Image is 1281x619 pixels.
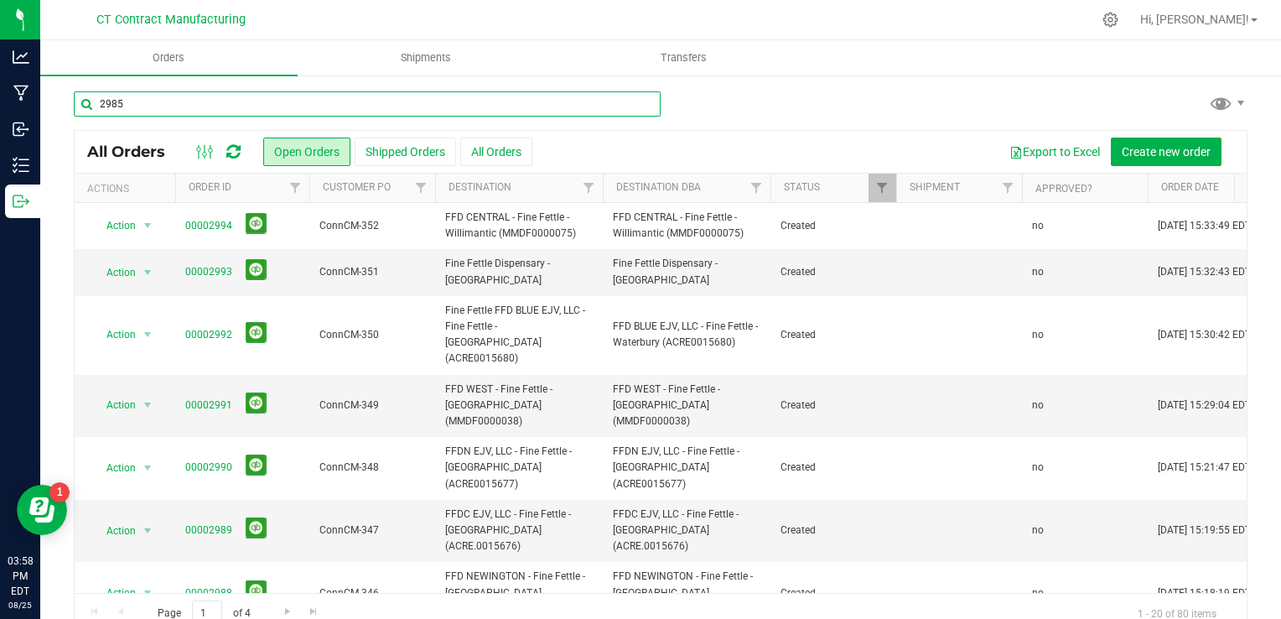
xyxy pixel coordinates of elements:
inline-svg: Outbound [13,193,29,210]
a: 00002988 [185,585,232,601]
inline-svg: Manufacturing [13,85,29,101]
span: ConnCM-350 [319,327,425,343]
span: ConnCM-351 [319,264,425,280]
span: no [1032,585,1044,601]
span: FFD CENTRAL - Fine Fettle - Willimantic (MMDF0000075) [445,210,593,242]
span: Action [91,323,137,346]
span: All Orders [87,143,182,161]
span: Created [781,523,886,538]
span: [DATE] 15:18:19 EDT [1158,585,1251,601]
span: FFD NEWINGTON - Fine Fettle - [GEOGRAPHIC_DATA] (MMDF0000086) [613,569,760,617]
span: select [137,581,158,605]
a: 00002990 [185,460,232,476]
a: 00002992 [185,327,232,343]
span: Action [91,214,137,237]
a: Filter [994,174,1022,202]
span: FFD NEWINGTON - Fine Fettle - [GEOGRAPHIC_DATA] (MMDF0000086) [445,569,593,617]
a: Filter [575,174,603,202]
span: Created [781,264,886,280]
a: Approved? [1035,183,1092,195]
input: Search Order ID, Destination, Customer PO... [74,91,661,117]
span: Transfers [638,50,729,65]
span: ConnCM-349 [319,398,425,414]
button: All Orders [460,138,532,166]
span: no [1032,264,1044,280]
a: Destination [449,181,511,193]
button: Open Orders [263,138,350,166]
span: Shipments [378,50,474,65]
span: Fine Fettle FFD BLUE EJV, LLC - Fine Fettle - [GEOGRAPHIC_DATA] (ACRE0015680) [445,303,593,367]
span: ConnCM-346 [319,585,425,601]
span: Action [91,456,137,480]
span: select [137,214,158,237]
a: Order Date [1161,181,1219,193]
p: 03:58 PM EDT [8,554,33,599]
span: FFDC EJV, LLC - Fine Fettle - [GEOGRAPHIC_DATA] (ACRE.0015676) [445,507,593,555]
span: Action [91,519,137,543]
span: [DATE] 15:32:43 EDT [1158,264,1251,280]
a: 00002991 [185,398,232,414]
iframe: Resource center [17,485,67,535]
a: Filter [743,174,770,202]
a: Filter [869,174,896,202]
span: Action [91,581,137,605]
span: Action [91,393,137,417]
span: FFDN EJV, LLC - Fine Fettle - [GEOGRAPHIC_DATA] (ACRE0015677) [445,444,593,492]
span: select [137,456,158,480]
p: 08/25 [8,599,33,611]
span: no [1032,327,1044,343]
span: Action [91,261,137,284]
a: Destination DBA [616,181,701,193]
span: Fine Fettle Dispensary - [GEOGRAPHIC_DATA] [613,256,760,288]
span: Hi, [PERSON_NAME]! [1140,13,1249,26]
span: [DATE] 15:19:55 EDT [1158,523,1251,538]
span: FFD WEST - Fine Fettle - [GEOGRAPHIC_DATA] (MMDF0000038) [445,382,593,430]
span: Created [781,398,886,414]
a: Shipment [910,181,960,193]
iframe: Resource center unread badge [49,482,70,502]
span: Created [781,460,886,476]
span: no [1032,460,1044,476]
span: FFDN EJV, LLC - Fine Fettle - [GEOGRAPHIC_DATA] (ACRE0015677) [613,444,760,492]
span: FFD CENTRAL - Fine Fettle - Willimantic (MMDF0000075) [613,210,760,242]
span: Created [781,218,886,234]
div: Manage settings [1100,12,1121,28]
span: select [137,393,158,417]
span: FFD WEST - Fine Fettle - [GEOGRAPHIC_DATA] (MMDF0000038) [613,382,760,430]
span: select [137,323,158,346]
inline-svg: Inbound [13,121,29,138]
span: FFDC EJV, LLC - Fine Fettle - [GEOGRAPHIC_DATA] (ACRE.0015676) [613,507,760,555]
span: CT Contract Manufacturing [96,13,246,27]
a: Transfers [555,40,812,75]
a: Shipments [298,40,555,75]
span: Orders [130,50,207,65]
span: Created [781,327,886,343]
span: no [1032,398,1044,414]
button: Create new order [1111,138,1221,166]
span: [DATE] 15:33:49 EDT [1158,218,1251,234]
a: Status [784,181,820,193]
span: [DATE] 15:30:42 EDT [1158,327,1251,343]
span: no [1032,218,1044,234]
span: no [1032,523,1044,538]
span: Created [781,585,886,601]
button: Shipped Orders [355,138,456,166]
a: Filter [407,174,435,202]
span: FFD BLUE EJV, LLC - Fine Fettle - Waterbury (ACRE0015680) [613,319,760,351]
span: [DATE] 15:29:04 EDT [1158,398,1251,414]
span: select [137,261,158,284]
a: Orders [40,40,298,75]
inline-svg: Inventory [13,157,29,174]
span: ConnCM-347 [319,523,425,538]
span: Fine Fettle Dispensary - [GEOGRAPHIC_DATA] [445,256,593,288]
inline-svg: Analytics [13,49,29,65]
span: select [137,519,158,543]
span: Create new order [1122,145,1211,159]
div: Actions [87,183,169,195]
a: Order ID [189,181,231,193]
span: ConnCM-352 [319,218,425,234]
button: Export to Excel [998,138,1111,166]
span: ConnCM-348 [319,460,425,476]
a: 00002994 [185,218,232,234]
